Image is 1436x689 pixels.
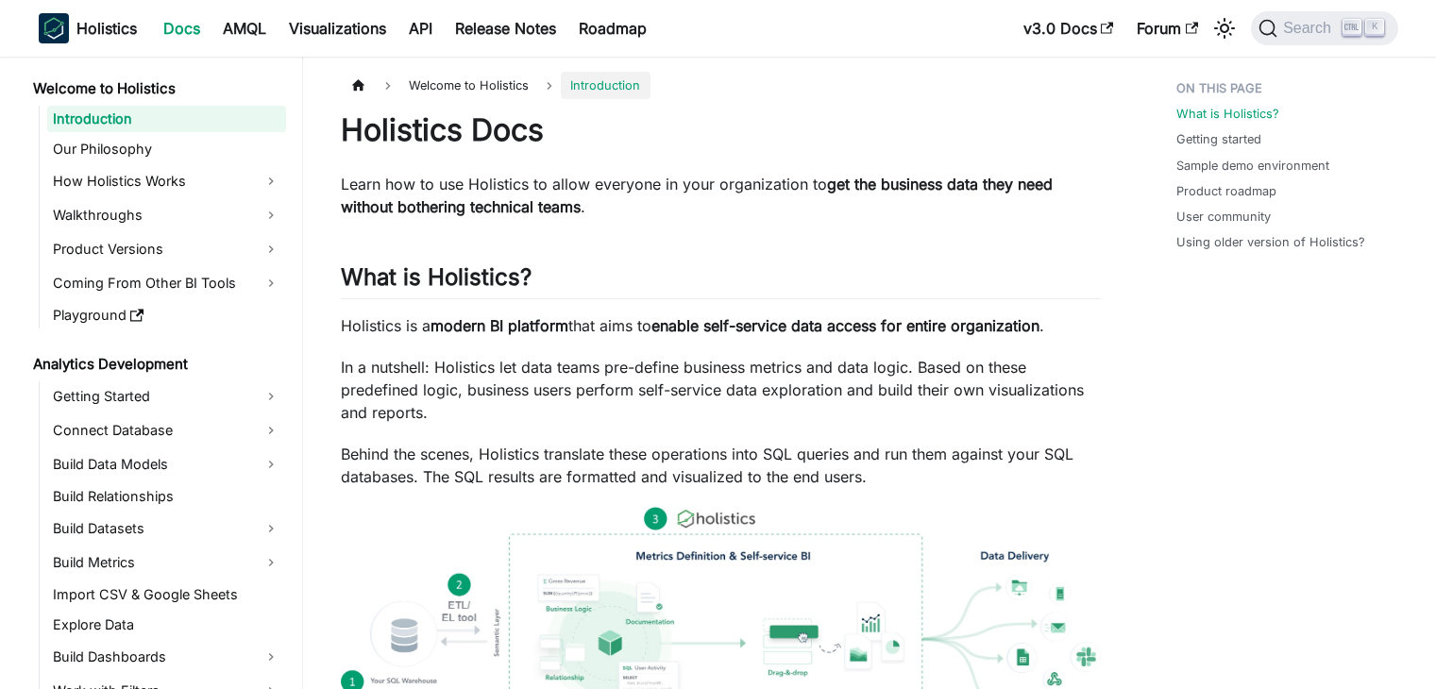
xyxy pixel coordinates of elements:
[1365,19,1384,36] kbd: K
[341,72,1101,99] nav: Breadcrumbs
[39,13,137,43] a: HolisticsHolistics
[1176,208,1271,226] a: User community
[47,166,286,196] a: How Holistics Works
[47,136,286,162] a: Our Philosophy
[39,13,69,43] img: Holistics
[399,72,538,99] span: Welcome to Holistics
[47,234,286,264] a: Product Versions
[47,106,286,132] a: Introduction
[341,314,1101,337] p: Holistics is a that aims to .
[20,57,303,689] nav: Docs sidebar
[1176,182,1276,200] a: Product roadmap
[1277,20,1343,37] span: Search
[561,72,650,99] span: Introduction
[341,443,1101,488] p: Behind the scenes, Holistics translate these operations into SQL queries and run them against you...
[47,581,286,608] a: Import CSV & Google Sheets
[27,351,286,378] a: Analytics Development
[1176,157,1329,175] a: Sample demo environment
[211,13,278,43] a: AMQL
[27,76,286,102] a: Welcome to Holistics
[567,13,658,43] a: Roadmap
[47,381,286,412] a: Getting Started
[341,263,1101,299] h2: What is Holistics?
[47,449,286,479] a: Build Data Models
[47,483,286,510] a: Build Relationships
[397,13,444,43] a: API
[1176,105,1279,123] a: What is Holistics?
[1176,233,1365,251] a: Using older version of Holistics?
[47,268,286,298] a: Coming From Other BI Tools
[1209,13,1240,43] button: Switch between dark and light mode (currently light mode)
[651,316,1039,335] strong: enable self-service data access for entire organization
[47,302,286,328] a: Playground
[1251,11,1397,45] button: Search (Ctrl+K)
[431,316,568,335] strong: modern BI platform
[341,356,1101,424] p: In a nutshell: Holistics let data teams pre-define business metrics and data logic. Based on thes...
[341,111,1101,149] h1: Holistics Docs
[152,13,211,43] a: Docs
[47,513,286,544] a: Build Datasets
[1012,13,1125,43] a: v3.0 Docs
[341,72,377,99] a: Home page
[1176,130,1261,148] a: Getting started
[76,17,137,40] b: Holistics
[47,200,286,230] a: Walkthroughs
[1125,13,1209,43] a: Forum
[47,642,286,672] a: Build Dashboards
[47,612,286,638] a: Explore Data
[47,547,286,578] a: Build Metrics
[341,173,1101,218] p: Learn how to use Holistics to allow everyone in your organization to .
[278,13,397,43] a: Visualizations
[444,13,567,43] a: Release Notes
[47,415,286,445] a: Connect Database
